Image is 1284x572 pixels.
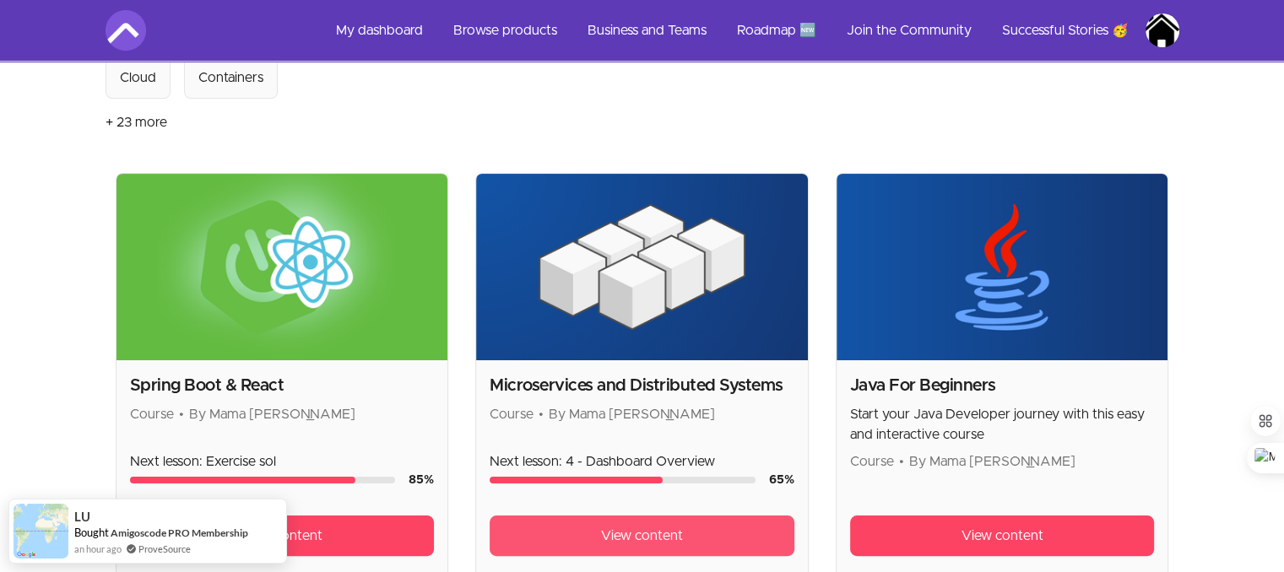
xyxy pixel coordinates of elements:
nav: Main [322,10,1179,51]
button: + 23 more [106,99,167,146]
span: View content [962,526,1043,546]
h2: Microservices and Distributed Systems [490,374,794,397]
a: Browse products [440,10,571,51]
span: • [179,407,184,421]
img: Product image for Microservices and Distributed Systems [476,174,808,360]
span: View content [601,526,683,546]
span: Course [130,407,174,421]
a: Roadmap 🆕 [723,10,830,51]
span: 65 % [769,474,794,486]
span: By Mama [PERSON_NAME] [909,455,1075,468]
img: Product image for Spring Boot & React [116,174,448,360]
a: View content [850,515,1155,556]
span: • [899,455,904,468]
h2: Spring Boot & React [130,374,435,397]
span: By Mama [PERSON_NAME] [189,407,355,421]
div: Course progress [490,477,756,483]
p: Start your Java Developer journey with this easy and interactive course [850,404,1155,445]
span: 85 % [409,474,434,486]
img: Product image for Java For Beginners [837,174,1168,360]
span: Course [850,455,894,468]
a: My dashboard [322,10,436,51]
h2: Java For Beginners [850,374,1155,397]
div: Cloud [120,67,156,88]
span: Course [490,407,534,421]
div: Course progress [130,477,396,483]
p: Next lesson: Exercise sol [130,451,435,472]
img: provesource social proof notification image [14,504,68,559]
a: Amigoscode PRO Membership [111,526,248,539]
div: Containers [198,67,263,88]
img: Amigoscode logo [106,10,146,51]
span: an hour ago [74,542,122,556]
img: Profile image for Muhammad Faisal Imran Khan [1146,13,1179,47]
span: Bought [74,526,109,539]
a: ProveSource [138,542,191,556]
a: View content [490,515,794,556]
span: By Mama [PERSON_NAME] [549,407,715,421]
span: • [539,407,544,421]
a: Successful Stories 🥳 [989,10,1142,51]
p: Next lesson: 4 - Dashboard Overview [490,451,794,472]
span: LU [74,510,90,524]
a: Business and Teams [574,10,720,51]
a: Join the Community [833,10,985,51]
